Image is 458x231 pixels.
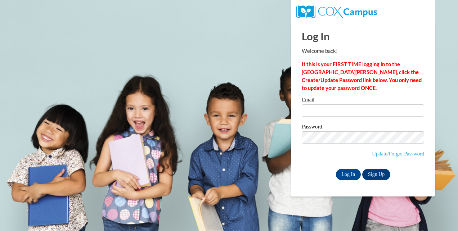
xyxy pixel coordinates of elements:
a: Sign Up [362,169,390,180]
p: Welcome back! [302,47,424,55]
a: Update/Forgot Password [372,151,424,157]
strong: If this is your FIRST TIME logging in to the [GEOGRAPHIC_DATA][PERSON_NAME], click the Create/Upd... [302,61,422,91]
a: COX Campus [296,8,377,14]
label: Password [302,124,424,131]
input: Log In [336,169,361,180]
h1: Log In [302,29,424,44]
img: COX Campus [296,5,377,18]
label: Email [302,97,424,104]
